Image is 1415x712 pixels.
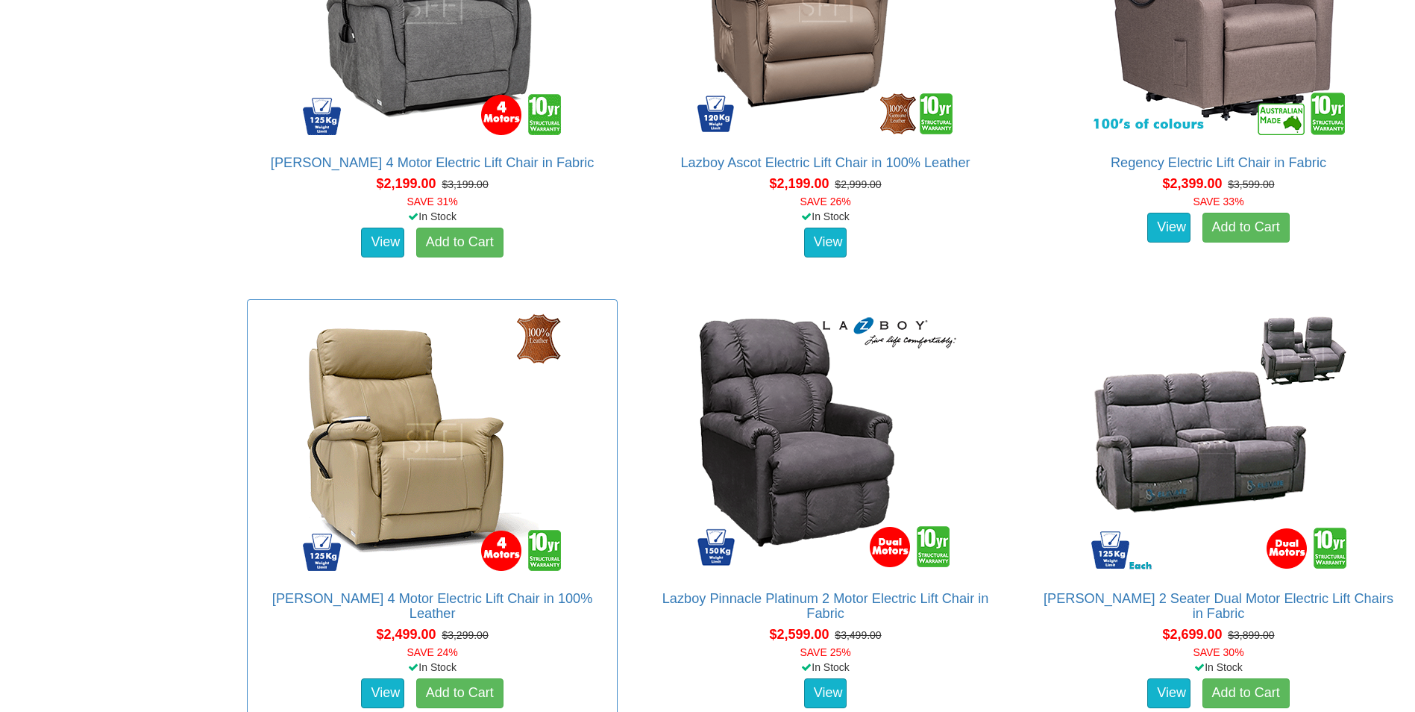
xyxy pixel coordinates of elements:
del: $3,599.00 [1228,178,1274,190]
a: View [361,678,404,708]
a: Lazboy Ascot Electric Lift Chair in 100% Leather [680,155,970,170]
font: SAVE 31% [407,196,458,207]
span: $2,199.00 [377,176,436,191]
div: In Stock [244,660,621,675]
font: SAVE 33% [1193,196,1243,207]
a: View [804,678,847,708]
a: Regency Electric Lift Chair in Fabric [1111,155,1326,170]
font: SAVE 26% [800,196,850,207]
a: [PERSON_NAME] 4 Motor Electric Lift Chair in Fabric [271,155,594,170]
a: View [804,228,847,257]
del: $2,999.00 [835,178,881,190]
del: $3,299.00 [442,629,488,641]
span: $2,399.00 [1162,176,1222,191]
span: $2,199.00 [769,176,829,191]
span: $2,599.00 [769,627,829,642]
img: Lazboy Pinnacle Platinum 2 Motor Electric Lift Chair in Fabric [691,307,960,576]
div: In Stock [244,209,621,224]
img: Dalton 4 Motor Electric Lift Chair in 100% Leather [298,307,567,576]
a: Add to Cart [416,228,503,257]
a: [PERSON_NAME] 4 Motor Electric Lift Chair in 100% Leather [272,591,593,621]
div: In Stock [1030,660,1407,675]
a: [PERSON_NAME] 2 Seater Dual Motor Electric Lift Chairs in Fabric [1044,591,1393,621]
span: $2,699.00 [1162,627,1222,642]
font: SAVE 30% [1193,646,1243,658]
img: Dalton 2 Seater Dual Motor Electric Lift Chairs in Fabric [1085,307,1353,576]
a: Add to Cart [1202,678,1290,708]
font: SAVE 25% [800,646,850,658]
a: Add to Cart [1202,213,1290,243]
del: $3,899.00 [1228,629,1274,641]
a: View [1147,678,1190,708]
a: View [361,228,404,257]
a: Lazboy Pinnacle Platinum 2 Motor Electric Lift Chair in Fabric [662,591,989,621]
a: View [1147,213,1190,243]
font: SAVE 24% [407,646,458,658]
div: In Stock [637,209,1014,224]
span: $2,499.00 [377,627,436,642]
a: Add to Cart [416,678,503,708]
del: $3,199.00 [442,178,488,190]
div: In Stock [637,660,1014,675]
del: $3,499.00 [835,629,881,641]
